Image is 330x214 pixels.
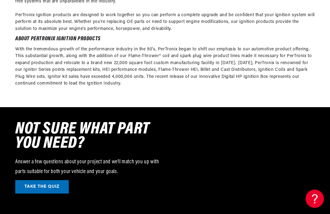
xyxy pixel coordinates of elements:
span: Answer a few questions about your project and we'll match you up with parts suitable for both you... [15,159,159,175]
p: With the tremendous growth of the performance industry in the 90's, PerTronix began to shift our ... [15,46,315,87]
span: NOT SURE WHAT PART YOU NEED? [15,121,149,152]
a: TAKE THE QUIZ [15,180,69,194]
h2: ABOUT PERTRONIX IGNITION PRODUCTS [15,37,315,42]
